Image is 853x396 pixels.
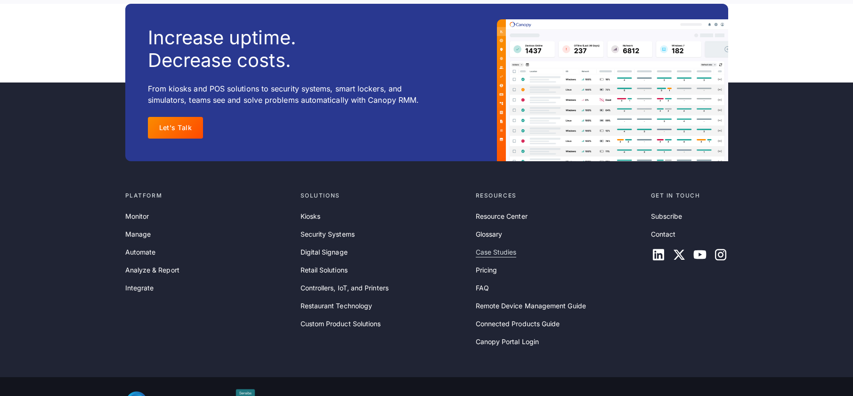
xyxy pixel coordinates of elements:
[497,19,728,161] img: A Canopy dashboard example
[301,283,389,293] a: Controllers, IoT, and Printers
[476,337,539,347] a: Canopy Portal Login
[476,247,517,257] a: Case Studies
[125,191,293,200] div: Platform
[476,283,489,293] a: FAQ
[125,211,149,222] a: Monitor
[651,229,676,239] a: Contact
[148,26,296,72] h3: Increase uptime. Decrease costs.
[476,265,497,275] a: Pricing
[125,247,156,257] a: Automate
[301,211,320,222] a: Kiosks
[148,117,203,139] a: Let's Talk
[301,265,348,275] a: Retail Solutions
[301,301,373,311] a: Restaurant Technology
[651,211,682,222] a: Subscribe
[125,229,151,239] a: Manage
[301,229,355,239] a: Security Systems
[301,247,348,257] a: Digital Signage
[476,191,643,200] div: Resources
[476,229,503,239] a: Glossary
[476,319,560,329] a: Connected Products Guide
[125,265,179,275] a: Analyze & Report
[148,83,438,106] p: From kiosks and POS solutions to security systems, smart lockers, and simulators, teams see and s...
[651,191,728,200] div: Get in touch
[125,283,154,293] a: Integrate
[301,319,381,329] a: Custom Product Solutions
[301,191,468,200] div: Solutions
[476,301,586,311] a: Remote Device Management Guide
[476,211,528,222] a: Resource Center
